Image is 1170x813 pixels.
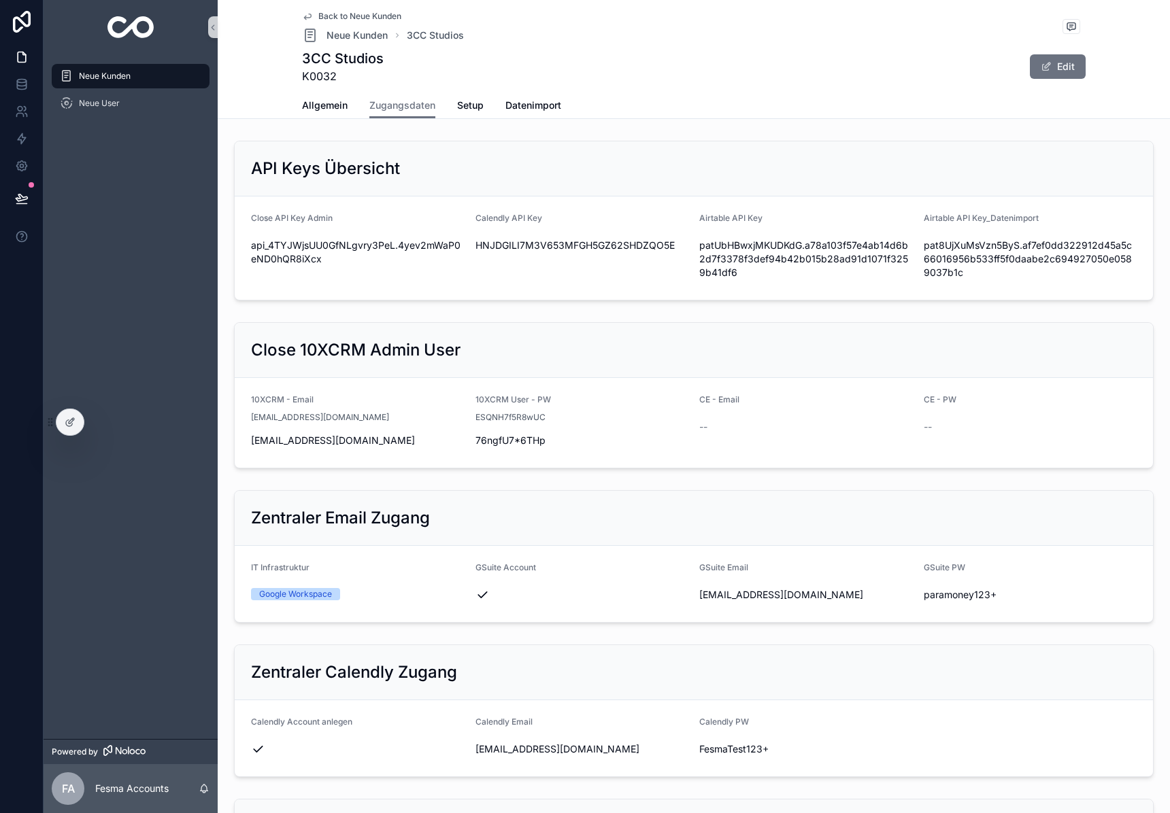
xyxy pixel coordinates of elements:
span: Setup [457,99,484,112]
a: Neue Kunden [302,27,388,44]
span: Calendly API Key [475,213,542,223]
span: Calendly Account anlegen [251,716,352,727]
span: Close API Key Admin [251,213,333,223]
span: IT Infrastruktur [251,562,310,572]
span: FesmaTest123+ [699,742,913,756]
img: App logo [107,16,154,38]
span: -- [699,420,707,434]
span: HNJDGILI7M3V653MFGH5GZ62SHDZQO5E [475,239,689,252]
h2: API Keys Übersicht [251,158,400,179]
span: -- [924,420,932,434]
a: Neue User [52,91,210,116]
a: 3CC Studios [407,29,464,42]
span: CE - PW [924,394,956,404]
h2: Zentraler Email Zugang [251,507,430,529]
a: Neue Kunden [52,64,210,88]
span: api_4TYJWjsUU0GfNLgvry3PeL.4yev2mWaP0eND0hQR8iXcx [251,239,465,266]
button: Edit [1030,54,1086,79]
span: 76ngfU7*6THp [475,434,689,447]
span: patUbHBwxjMKUDKdG.a78a103f57e4ab14d6b2d7f3378f3def94b42b015b28ad91d1071f3259b41df6 [699,239,913,279]
span: [EMAIL_ADDRESS][DOMAIN_NAME] [251,434,465,447]
span: Neue Kunden [327,29,388,42]
h1: 3CC Studios [302,49,384,68]
span: FA [62,780,75,797]
span: Powered by [52,746,98,757]
div: scrollable content [44,54,218,133]
span: Back to Neue Kunden [318,11,401,22]
span: 10XCRM - Email [251,394,314,404]
span: Airtable API Key [699,213,763,223]
a: Allgemein [302,93,348,120]
span: [EMAIL_ADDRESS][DOMAIN_NAME] [475,742,689,756]
a: Powered by [44,739,218,764]
span: Calendly PW [699,716,749,727]
h2: Zentraler Calendly Zugang [251,661,457,683]
span: Allgemein [302,99,348,112]
span: Calendly Email [475,716,533,727]
a: Zugangsdaten [369,93,435,119]
span: Neue Kunden [79,71,131,82]
span: paramoney123+ [924,588,1137,602]
span: GSuite Account [475,562,536,572]
a: Setup [457,93,484,120]
span: GSuite PW [924,562,965,572]
span: CE - Email [699,394,739,404]
a: Back to Neue Kunden [302,11,401,22]
span: [EMAIL_ADDRESS][DOMAIN_NAME] [251,412,389,423]
p: Fesma Accounts [95,782,169,795]
span: 10XCRM User - PW [475,394,551,404]
a: Datenimport [505,93,561,120]
span: K0032 [302,68,384,84]
span: Zugangsdaten [369,99,435,112]
span: ESQNH7f5R8wUC [475,412,546,423]
span: [EMAIL_ADDRESS][DOMAIN_NAME] [699,588,913,602]
span: GSuite Email [699,562,748,572]
h2: Close 10XCRM Admin User [251,339,461,361]
span: Neue User [79,98,120,109]
span: pat8UjXuMsVzn5ByS.af7ef0dd322912d45a5c66016956b533ff5f0daabe2c694927050e0589037b1c [924,239,1137,279]
div: Google Workspace [259,588,332,600]
span: Datenimport [505,99,561,112]
span: Airtable API Key_Datenimport [924,213,1039,223]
